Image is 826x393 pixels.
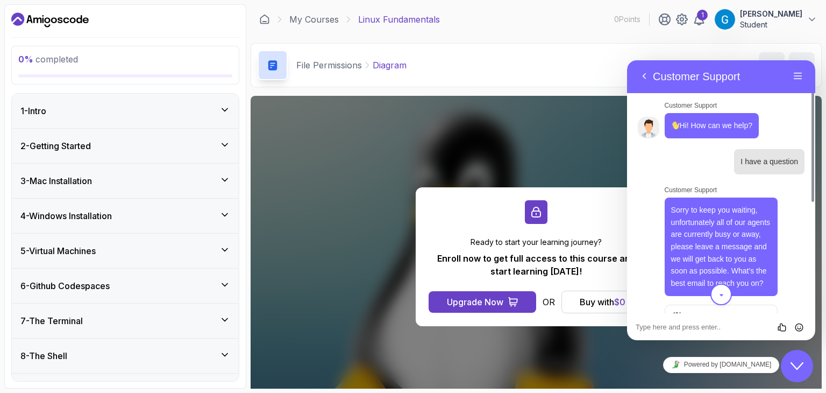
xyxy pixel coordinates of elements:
p: Enroll now to get full access to this course and start learning [DATE]! [429,252,644,278]
button: 4-Windows Installation [12,199,239,233]
p: 0 Points [614,14,640,25]
a: Dashboard [259,14,270,25]
button: Upgrade Now [429,291,536,313]
button: 2-Getting Started [12,129,239,163]
a: My Courses [289,13,339,26]
button: 8-The Shell [12,339,239,373]
button: 6-Github Codespaces [12,269,239,303]
button: 5-Virtual Machines [12,234,239,268]
p: Diagram [373,59,407,72]
div: Buy with [580,296,625,308]
iframe: chat widget [627,60,815,340]
div: 1 [697,10,708,20]
span: $ 0 [614,297,625,307]
p: File Permissions [296,59,362,72]
button: 1-Intro [12,94,239,128]
h3: 5 - Virtual Machines [20,244,96,257]
span: completed [18,54,78,65]
h3: 7 - The Terminal [20,314,83,327]
h3: 3 - Mac Installation [20,174,92,187]
a: 1 [693,13,706,26]
h3: 2 - Getting Started [20,139,91,152]
img: user profile image [715,9,735,30]
p: OR [543,296,555,308]
h3: 1 - Intro [20,104,46,117]
iframe: chat widget [781,350,815,382]
p: Student [740,19,802,30]
p: Ready to start your learning journey? [429,237,644,248]
h3: 8 - The Shell [20,349,67,362]
div: Upgrade Now [447,296,503,308]
button: next content [789,52,815,78]
p: [PERSON_NAME] [740,9,802,19]
iframe: chat widget [627,353,815,377]
p: Linux Fundamentals [358,13,440,26]
a: Dashboard [11,11,89,29]
button: Buy with$0 [561,291,644,313]
button: user profile image[PERSON_NAME]Student [714,9,817,30]
h3: 6 - Github Codespaces [20,279,110,292]
button: previous content [759,52,785,78]
button: 3-Mac Installation [12,164,239,198]
span: 0 % [18,54,33,65]
h3: 4 - Windows Installation [20,209,112,222]
button: 7-The Terminal [12,304,239,338]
